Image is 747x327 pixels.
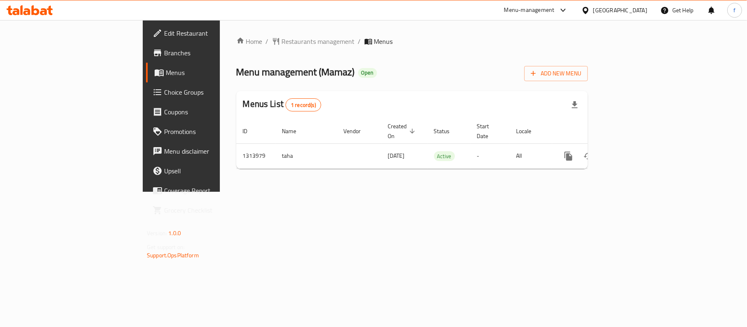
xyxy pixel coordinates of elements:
[146,141,267,161] a: Menu disclaimer
[147,228,167,238] span: Version:
[272,36,355,46] a: Restaurants management
[374,36,393,46] span: Menus
[531,68,581,79] span: Add New Menu
[236,63,355,81] span: Menu management ( Mamaz )
[388,150,405,161] span: [DATE]
[164,28,261,38] span: Edit Restaurant
[243,98,321,111] h2: Menus List
[559,146,578,166] button: more
[164,205,261,215] span: Grocery Checklist
[164,146,261,156] span: Menu disclaimer
[524,66,588,81] button: Add New Menu
[388,121,418,141] span: Created On
[344,126,372,136] span: Vendor
[286,101,321,109] span: 1 record(s)
[146,82,267,102] a: Choice Groups
[358,68,377,78] div: Open
[286,98,321,111] div: Total records count
[516,126,542,136] span: Locale
[477,121,500,141] span: Start Date
[552,119,644,144] th: Actions
[471,143,510,168] td: -
[146,102,267,122] a: Coupons
[358,36,361,46] li: /
[282,36,355,46] span: Restaurants management
[164,166,261,176] span: Upsell
[733,6,736,15] span: f
[146,200,267,220] a: Grocery Checklist
[504,5,555,15] div: Menu-management
[164,186,261,195] span: Coverage Report
[434,151,455,161] div: Active
[358,69,377,76] span: Open
[146,63,267,82] a: Menus
[434,126,461,136] span: Status
[164,127,261,136] span: Promotions
[147,250,199,261] a: Support.OpsPlatform
[147,242,185,252] span: Get support on:
[282,126,307,136] span: Name
[434,152,455,161] span: Active
[166,68,261,77] span: Menus
[578,146,598,166] button: Change Status
[243,126,258,136] span: ID
[168,228,181,238] span: 1.0.0
[164,87,261,97] span: Choice Groups
[164,48,261,58] span: Branches
[146,161,267,181] a: Upsell
[565,95,585,115] div: Export file
[236,119,644,169] table: enhanced table
[510,143,552,168] td: All
[236,36,588,46] nav: breadcrumb
[146,122,267,141] a: Promotions
[276,143,337,168] td: taha
[164,107,261,117] span: Coupons
[593,6,647,15] div: [GEOGRAPHIC_DATA]
[146,43,267,63] a: Branches
[146,181,267,200] a: Coverage Report
[146,23,267,43] a: Edit Restaurant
